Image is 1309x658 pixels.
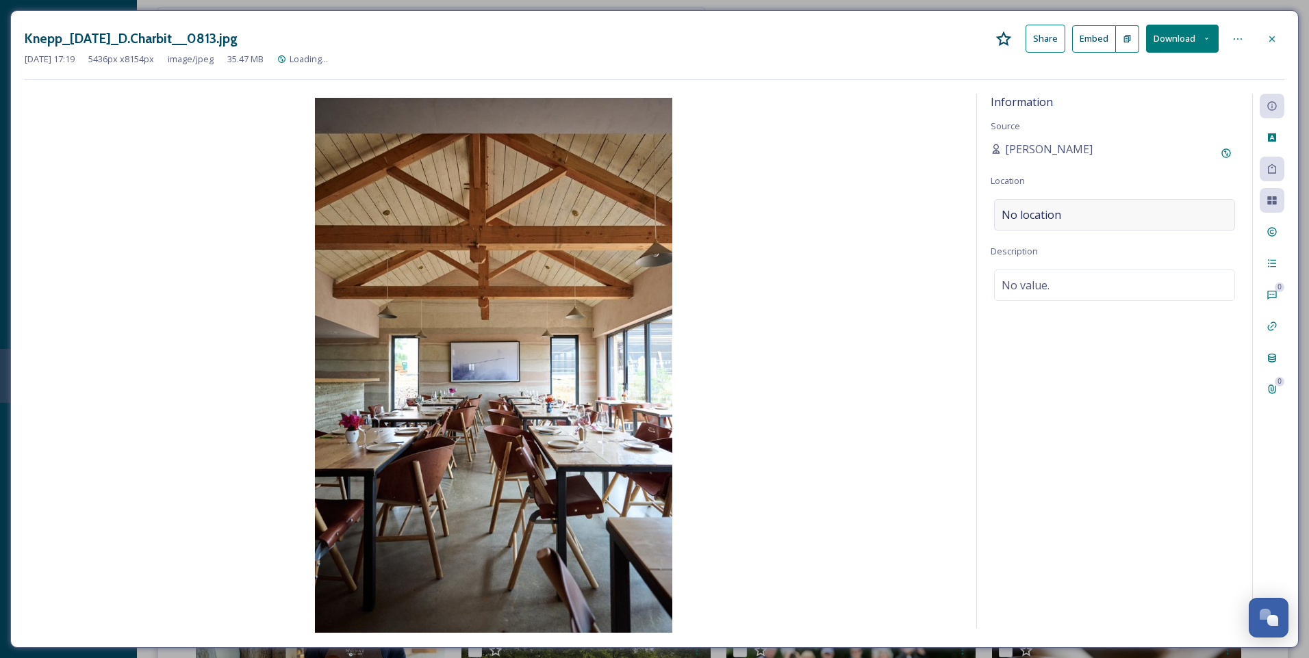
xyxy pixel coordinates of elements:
[1005,141,1093,157] span: [PERSON_NAME]
[25,29,238,49] h3: Knepp_[DATE]_D.Charbit__0813.jpg
[1002,207,1061,223] span: No location
[290,53,328,65] span: Loading...
[1249,598,1288,637] button: Open Chat
[991,245,1038,257] span: Description
[88,53,154,66] span: 5436 px x 8154 px
[25,53,75,66] span: [DATE] 17:19
[991,174,1025,187] span: Location
[227,53,264,66] span: 35.47 MB
[1026,25,1065,53] button: Share
[1072,25,1116,53] button: Embed
[1146,25,1219,53] button: Download
[25,98,963,633] img: 5c644465-1631-4412-856a-72e00729cf50.jpg
[991,94,1053,109] span: Information
[1275,377,1284,386] div: 0
[1002,277,1050,293] span: No value.
[168,53,214,66] span: image/jpeg
[991,120,1020,132] span: Source
[1275,282,1284,292] div: 0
